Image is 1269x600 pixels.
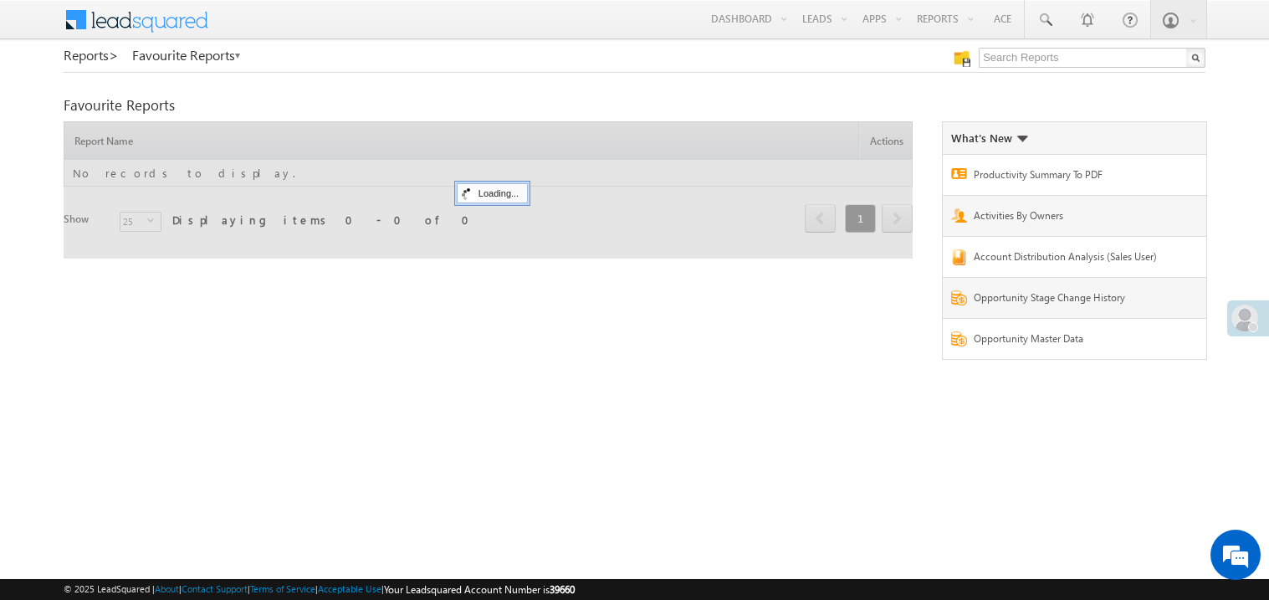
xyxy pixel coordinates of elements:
[974,249,1169,269] a: Account Distribution Analysis (Sales User)
[457,183,528,203] div: Loading...
[64,582,575,597] span: © 2025 LeadSquared | | | | |
[951,208,967,223] img: Report
[974,208,1169,228] a: Activities By Owners
[109,45,119,64] span: >
[951,290,967,305] img: Report
[974,290,1169,310] a: Opportunity Stage Change History
[250,583,315,594] a: Terms of Service
[954,50,970,67] img: Manage all your saved reports!
[951,168,967,179] img: Report
[132,48,242,63] a: Favourite Reports
[951,331,967,346] img: Report
[64,48,119,63] a: Reports>
[318,583,381,594] a: Acceptable Use
[974,331,1169,351] a: Opportunity Master Data
[951,249,967,265] img: Report
[974,167,1169,187] a: Productivity Summary To PDF
[951,131,1028,146] div: What's New
[1016,136,1028,142] img: What's new
[550,583,575,596] span: 39660
[979,48,1205,68] input: Search Reports
[182,583,248,594] a: Contact Support
[64,98,1205,113] div: Favourite Reports
[384,583,575,596] span: Your Leadsquared Account Number is
[155,583,179,594] a: About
